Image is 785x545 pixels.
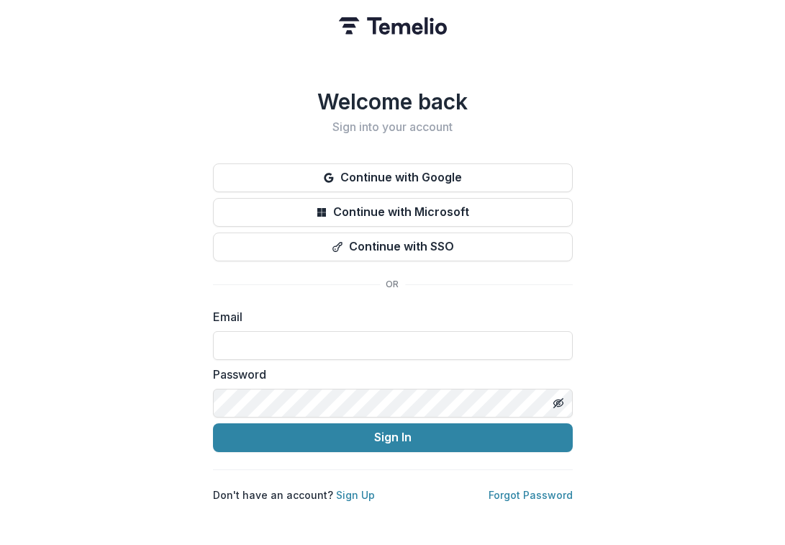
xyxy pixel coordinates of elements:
[213,366,564,383] label: Password
[339,17,447,35] img: Temelio
[489,489,573,501] a: Forgot Password
[213,163,573,192] button: Continue with Google
[213,89,573,114] h1: Welcome back
[213,487,375,503] p: Don't have an account?
[213,308,564,325] label: Email
[213,423,573,452] button: Sign In
[336,489,375,501] a: Sign Up
[213,233,573,261] button: Continue with SSO
[213,198,573,227] button: Continue with Microsoft
[213,120,573,134] h2: Sign into your account
[547,392,570,415] button: Toggle password visibility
